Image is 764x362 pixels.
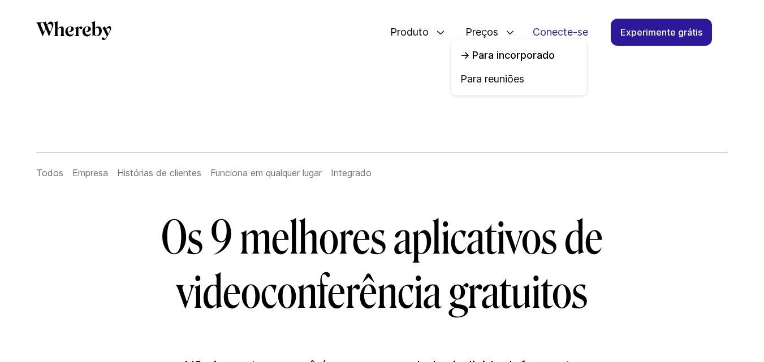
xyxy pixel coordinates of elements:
[210,167,322,178] a: Funciona em qualquer lugar
[620,27,702,38] font: Experimente grátis
[460,72,578,86] a: Para reuniões
[390,26,429,38] font: Produto
[465,26,498,38] font: Preços
[36,21,111,40] svg: Por meio do qual
[117,167,201,178] a: Histórias de clientes
[72,167,108,178] a: Empresa
[460,73,524,85] font: Para reuniões
[611,19,712,46] a: Experimente grátis
[36,167,63,178] a: Todos
[36,21,111,44] a: Por meio do qual
[533,26,588,38] font: Conecte-se
[472,49,555,61] font: Para incorporado
[331,167,372,178] a: Integrado
[161,211,603,320] font: Os 9 melhores aplicativos de videoconferência gratuitos
[460,48,578,63] a: Para incorporado
[524,19,597,45] a: Conecte-se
